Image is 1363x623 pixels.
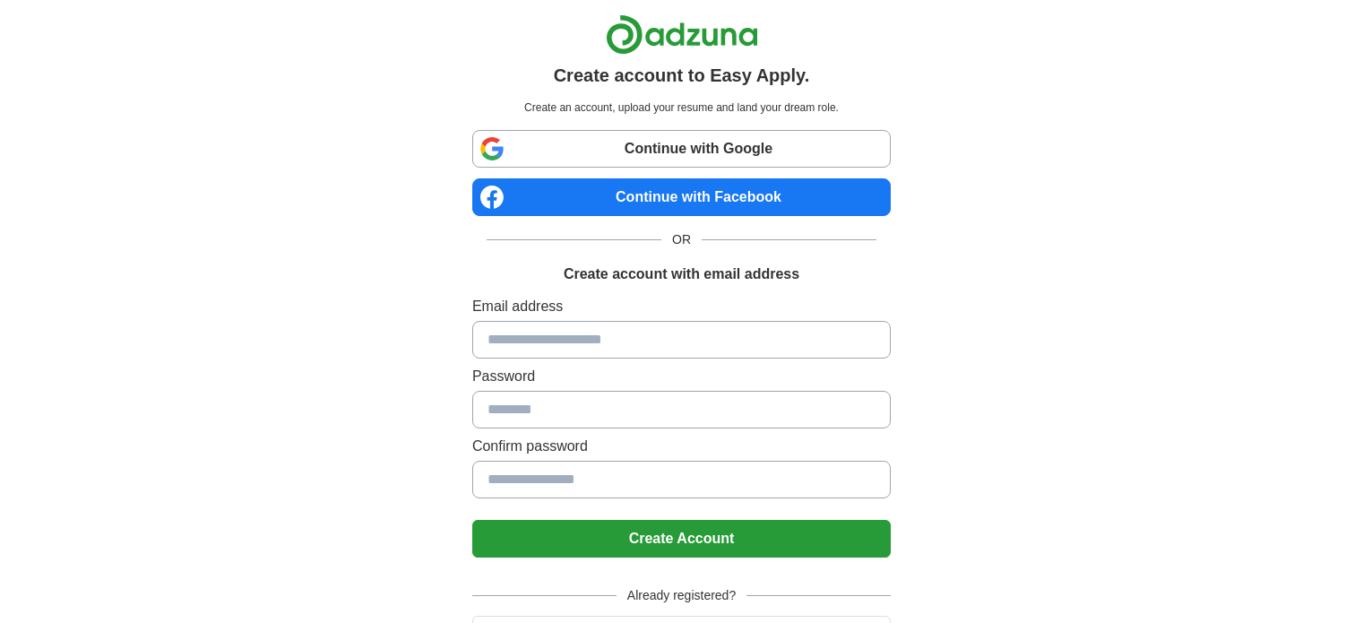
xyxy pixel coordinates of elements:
button: Create Account [472,520,891,558]
label: Password [472,366,891,387]
label: Email address [472,296,891,317]
a: Continue with Facebook [472,178,891,216]
span: Already registered? [617,586,746,605]
label: Confirm password [472,436,891,457]
img: Adzuna logo [606,14,758,55]
a: Continue with Google [472,130,891,168]
span: OR [661,230,702,249]
p: Create an account, upload your resume and land your dream role. [476,100,887,116]
h1: Create account to Easy Apply. [554,62,810,89]
h1: Create account with email address [564,264,799,285]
